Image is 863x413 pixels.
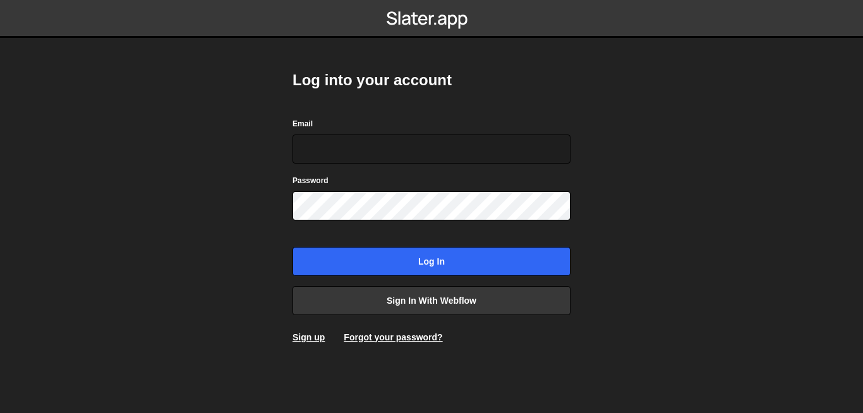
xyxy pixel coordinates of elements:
a: Forgot your password? [344,332,442,342]
label: Password [293,174,329,187]
input: Log in [293,247,570,276]
a: Sign up [293,332,325,342]
a: Sign in with Webflow [293,286,570,315]
h2: Log into your account [293,70,570,90]
label: Email [293,117,313,130]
